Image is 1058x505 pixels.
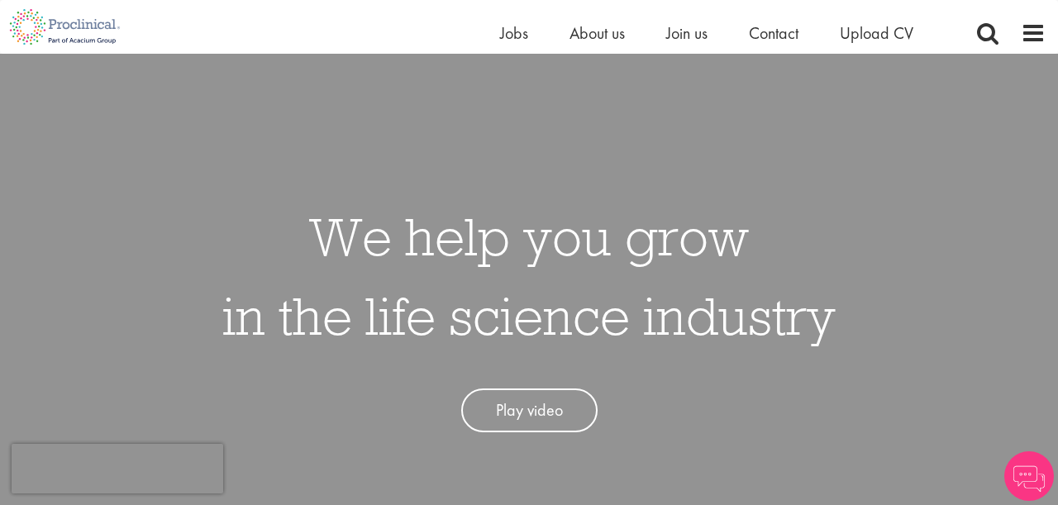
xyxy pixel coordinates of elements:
[500,22,528,44] a: Jobs
[666,22,708,44] a: Join us
[570,22,625,44] a: About us
[222,197,836,355] h1: We help you grow in the life science industry
[1004,451,1054,501] img: Chatbot
[461,388,598,432] a: Play video
[840,22,913,44] a: Upload CV
[749,22,798,44] a: Contact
